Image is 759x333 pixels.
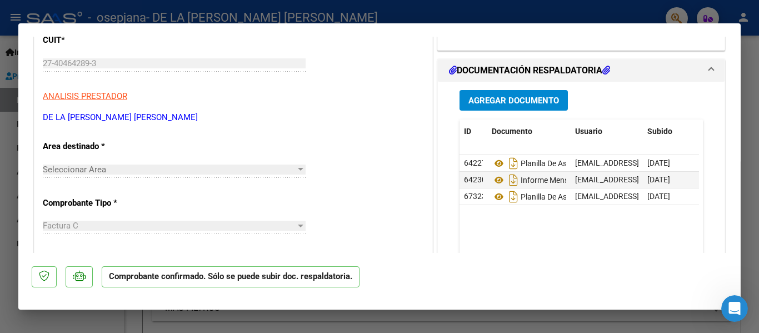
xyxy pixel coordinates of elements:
[43,165,296,175] span: Seleccionar Area
[492,159,593,168] span: Planilla De Asistencia
[464,192,486,201] span: 67323
[721,295,748,322] iframe: Intercom live chat
[506,171,521,189] i: Descargar documento
[487,120,571,143] datatable-header-cell: Documento
[102,266,359,288] p: Comprobante confirmado. Sólo se puede subir doc. respaldatoria.
[647,158,670,167] span: [DATE]
[647,192,670,201] span: [DATE]
[571,120,643,143] datatable-header-cell: Usuario
[43,197,157,210] p: Comprobante Tipo *
[460,120,487,143] datatable-header-cell: ID
[460,90,568,111] button: Agregar Documento
[43,140,157,153] p: Area destinado *
[492,176,579,185] span: Informe Mensual
[647,175,670,184] span: [DATE]
[643,120,698,143] datatable-header-cell: Subido
[438,59,725,82] mat-expansion-panel-header: DOCUMENTACIÓN RESPALDATORIA
[43,221,78,231] span: Factura C
[506,188,521,206] i: Descargar documento
[449,64,610,77] h1: DOCUMENTACIÓN RESPALDATORIA
[464,127,471,136] span: ID
[468,96,559,106] span: Agregar Documento
[506,155,521,172] i: Descargar documento
[575,127,602,136] span: Usuario
[43,34,157,47] p: CUIT
[43,253,157,266] p: Punto de Venta
[647,127,672,136] span: Subido
[698,120,754,143] datatable-header-cell: Acción
[43,111,424,124] p: DE LA [PERSON_NAME] [PERSON_NAME]
[43,91,127,101] span: ANALISIS PRESTADOR
[464,158,486,167] span: 64227
[438,82,725,312] div: DOCUMENTACIÓN RESPALDATORIA
[464,175,486,184] span: 64230
[492,192,593,201] span: Planilla De Asistencia
[492,127,532,136] span: Documento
